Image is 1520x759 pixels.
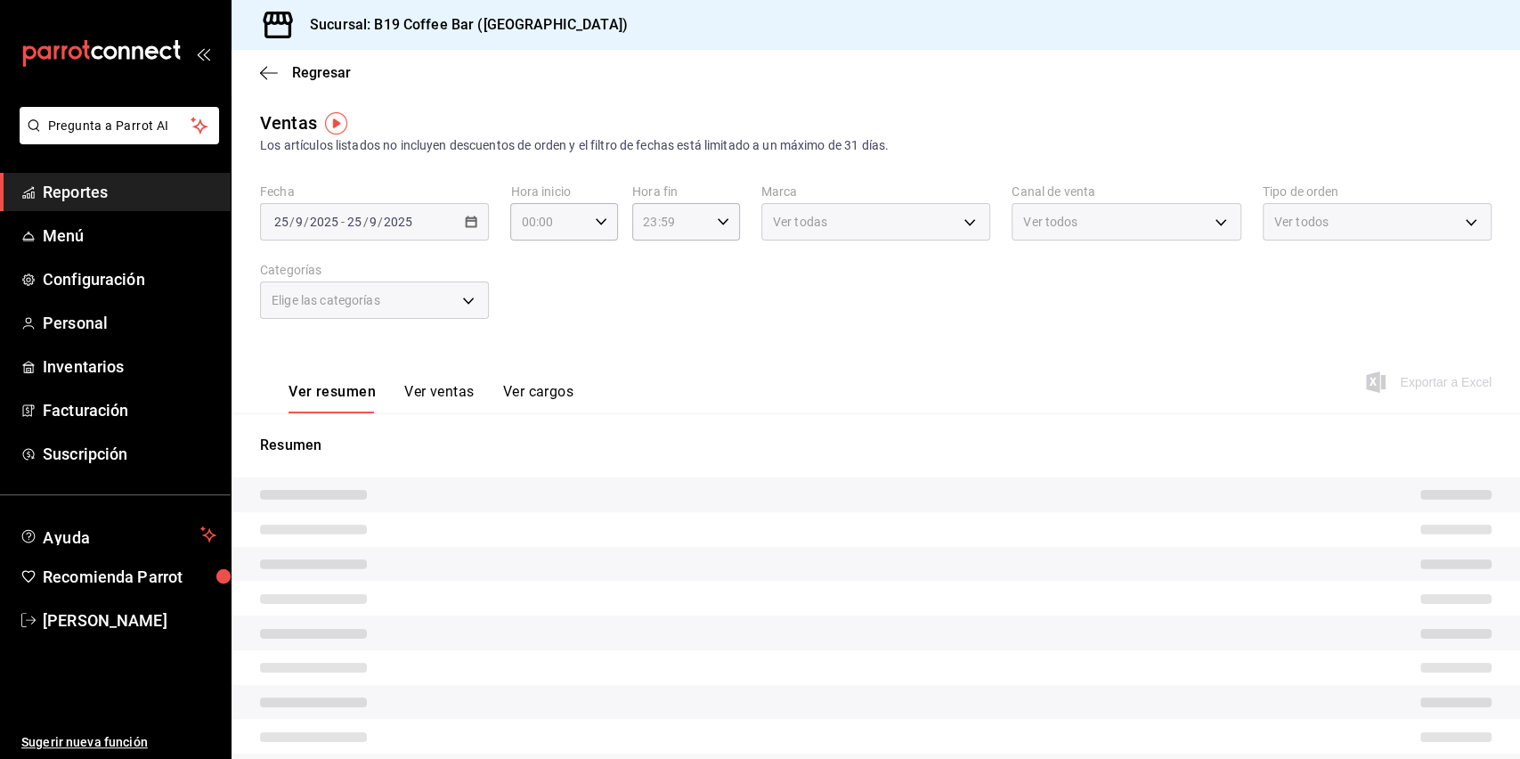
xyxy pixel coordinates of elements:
label: Tipo de orden [1263,185,1492,198]
input: -- [295,215,304,229]
span: Configuración [43,267,216,291]
button: open_drawer_menu [196,46,210,61]
button: Ver cargos [503,383,574,413]
label: Categorías [260,264,489,276]
div: Los artículos listados no incluyen descuentos de orden y el filtro de fechas está limitado a un m... [260,136,1492,155]
span: Regresar [292,64,351,81]
button: Ver resumen [289,383,376,413]
span: Inventarios [43,355,216,379]
span: Reportes [43,180,216,204]
span: Recomienda Parrot [43,565,216,589]
p: Resumen [260,435,1492,456]
span: / [289,215,295,229]
span: Facturación [43,398,216,422]
span: Menú [43,224,216,248]
label: Marca [761,185,990,198]
span: Ver todos [1023,213,1077,231]
span: / [304,215,309,229]
label: Hora fin [632,185,740,198]
label: Canal de venta [1012,185,1240,198]
input: -- [369,215,378,229]
span: Ver todas [773,213,827,231]
a: Pregunta a Parrot AI [12,129,219,148]
input: -- [273,215,289,229]
label: Fecha [260,185,489,198]
div: navigation tabs [289,383,573,413]
label: Hora inicio [510,185,618,198]
span: Suscripción [43,442,216,466]
span: - [341,215,345,229]
span: Personal [43,311,216,335]
span: Pregunta a Parrot AI [48,117,191,135]
span: Ayuda [43,524,193,545]
span: Sugerir nueva función [21,733,216,752]
input: ---- [309,215,339,229]
button: Pregunta a Parrot AI [20,107,219,144]
div: Ventas [260,110,317,136]
button: Regresar [260,64,351,81]
span: [PERSON_NAME] [43,608,216,632]
input: -- [346,215,362,229]
img: Tooltip marker [325,112,347,135]
span: Elige las categorías [272,291,380,309]
span: / [362,215,368,229]
span: / [378,215,383,229]
button: Ver ventas [404,383,475,413]
h3: Sucursal: B19 Coffee Bar ([GEOGRAPHIC_DATA]) [296,14,628,36]
input: ---- [383,215,413,229]
span: Ver todos [1274,213,1329,231]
